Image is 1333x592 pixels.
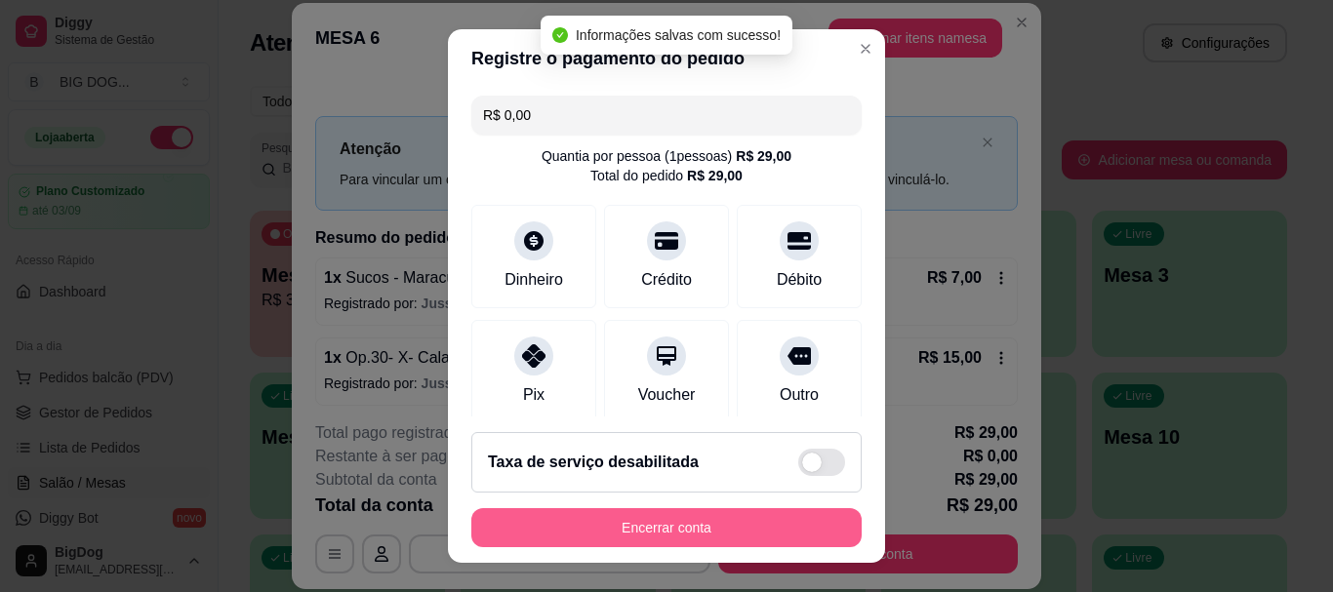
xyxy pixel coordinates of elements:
div: Débito [777,268,822,292]
input: Ex.: hambúrguer de cordeiro [483,96,850,135]
div: Quantia por pessoa ( 1 pessoas) [542,146,791,166]
header: Registre o pagamento do pedido [448,29,885,88]
div: Outro [780,383,819,407]
span: check-circle [552,27,568,43]
div: R$ 29,00 [736,146,791,166]
button: Encerrar conta [471,508,862,547]
div: R$ 29,00 [687,166,743,185]
div: Pix [523,383,545,407]
button: Close [850,33,881,64]
div: Voucher [638,383,696,407]
div: Crédito [641,268,692,292]
span: Informações salvas com sucesso! [576,27,781,43]
div: Total do pedido [590,166,743,185]
h2: Taxa de serviço desabilitada [488,451,699,474]
div: Dinheiro [505,268,563,292]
